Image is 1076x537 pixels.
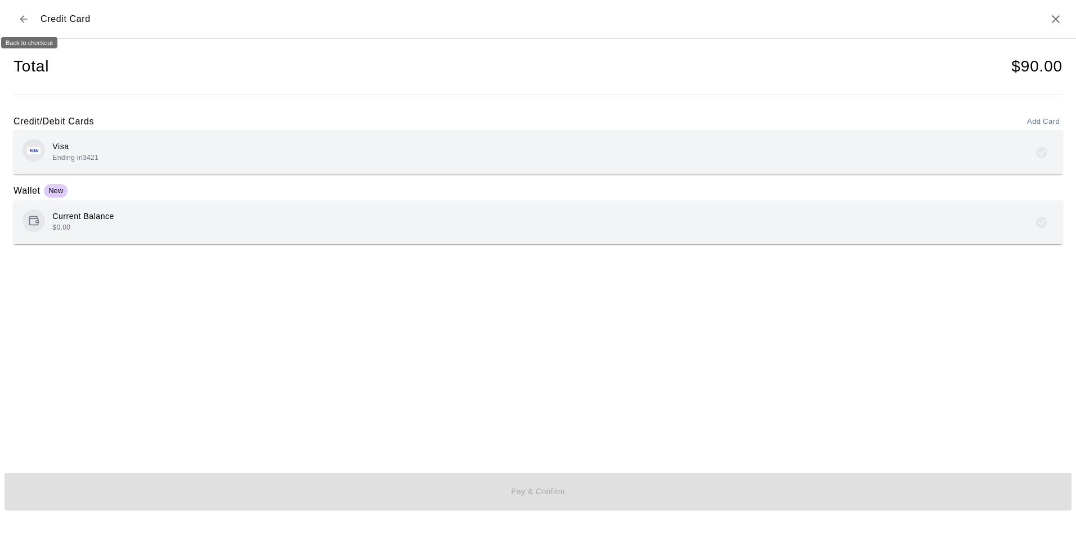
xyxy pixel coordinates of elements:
button: Back to checkout [14,9,34,29]
button: Credit card brand logoVisaEnding in3421 [14,130,1062,174]
div: Credit Card [14,9,91,29]
h6: Credit/Debit Cards [14,114,94,129]
img: Credit card brand logo [27,147,41,154]
p: Visa [52,141,98,153]
span: New [44,186,68,195]
h4: Total [14,57,49,77]
button: Close [1049,12,1062,26]
button: Add Card [1024,113,1062,131]
h4: $ 90.00 [1011,57,1062,77]
h6: Wallet [14,184,41,198]
span: Ending in 3421 [52,154,98,162]
div: Back to checkout [1,37,57,48]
